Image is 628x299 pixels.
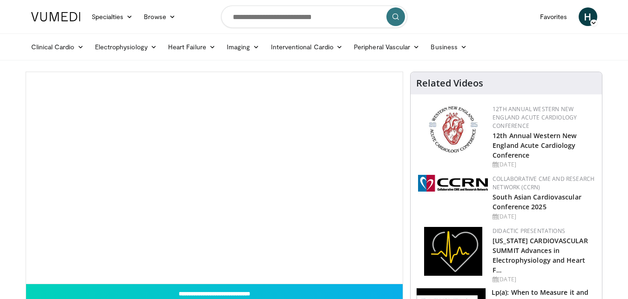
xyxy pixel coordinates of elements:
[221,6,407,28] input: Search topics, interventions
[493,236,588,274] a: [US_STATE] CARDIOVASCULAR SUMMIT Advances in Electrophysiology and Heart F…
[26,72,403,284] video-js: Video Player
[418,175,488,192] img: a04ee3ba-8487-4636-b0fb-5e8d268f3737.png.150x105_q85_autocrop_double_scale_upscale_version-0.2.png
[534,7,573,26] a: Favorites
[89,38,162,56] a: Electrophysiology
[493,275,594,284] div: [DATE]
[493,193,581,211] a: South Asian Cardiovascular Conference 2025
[138,7,181,26] a: Browse
[493,160,594,169] div: [DATE]
[493,105,577,130] a: 12th Annual Western New England Acute Cardiology Conference
[493,227,594,235] div: Didactic Presentations
[348,38,425,56] a: Peripheral Vascular
[31,12,81,21] img: VuMedi Logo
[425,38,473,56] a: Business
[26,38,89,56] a: Clinical Cardio
[493,213,594,221] div: [DATE]
[579,7,597,26] a: H
[162,38,221,56] a: Heart Failure
[493,131,576,159] a: 12th Annual Western New England Acute Cardiology Conference
[427,105,479,154] img: 0954f259-7907-4053-a817-32a96463ecc8.png.150x105_q85_autocrop_double_scale_upscale_version-0.2.png
[493,175,594,191] a: Collaborative CME and Research Network (CCRN)
[221,38,265,56] a: Imaging
[265,38,349,56] a: Interventional Cardio
[416,78,483,89] h4: Related Videos
[424,227,482,276] img: 1860aa7a-ba06-47e3-81a4-3dc728c2b4cf.png.150x105_q85_autocrop_double_scale_upscale_version-0.2.png
[86,7,139,26] a: Specialties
